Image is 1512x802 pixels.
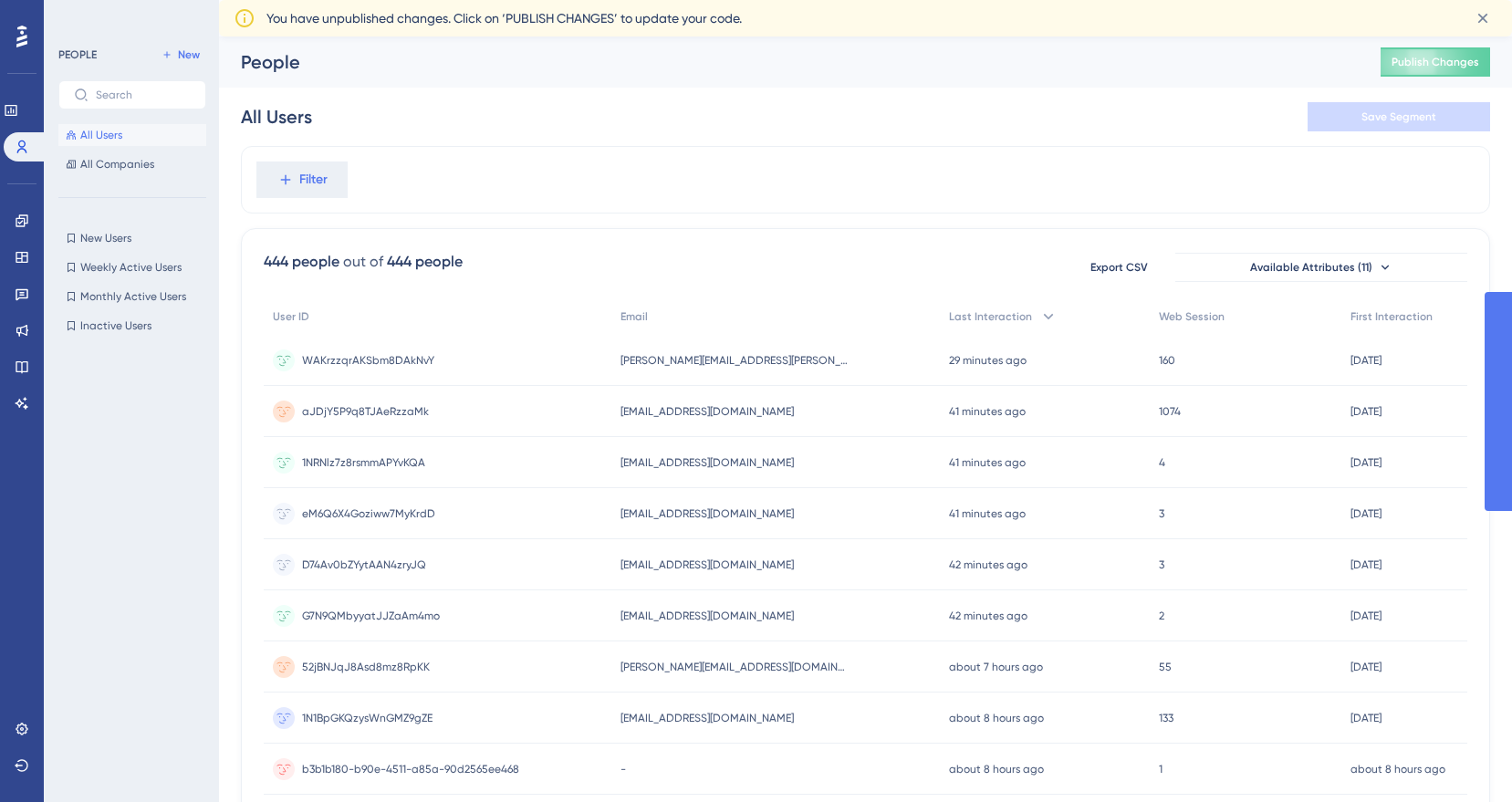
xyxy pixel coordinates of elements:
time: [DATE] [1350,712,1382,724]
span: You have unpublished changes. Click on ‘PUBLISH CHANGES’ to update your code. [266,7,742,29]
button: Monthly Active Users [58,286,206,307]
span: New Users [80,231,131,245]
time: 29 minutes ago [949,354,1027,367]
div: All Users [241,104,312,130]
input: Search [96,89,191,101]
time: 41 minutes ago [949,405,1026,418]
time: [DATE] [1350,661,1382,673]
time: about 7 hours ago [949,661,1043,673]
button: Filter [256,161,348,198]
span: aJDjY5P9q8TJAeRzzaMk [302,404,429,419]
span: 1N1BpGKQzysWnGMZ9gZE [302,711,433,725]
time: [DATE] [1350,609,1382,622]
time: [DATE] [1350,405,1382,418]
button: New [155,44,206,66]
span: Export CSV [1090,260,1148,275]
time: about 8 hours ago [949,712,1044,724]
span: Available Attributes (11) [1250,260,1372,275]
button: Weekly Active Users [58,256,206,278]
span: WAKrzzqrAKSbm8DAkNvY [302,353,434,368]
div: 444 people [264,251,339,273]
span: 52jBNJqJ8Asd8mz8RpKK [302,660,430,674]
button: Publish Changes [1381,47,1490,77]
time: about 8 hours ago [949,763,1044,776]
button: Available Attributes (11) [1175,253,1467,282]
time: [DATE] [1350,456,1382,469]
span: - [620,762,626,776]
span: [PERSON_NAME][EMAIL_ADDRESS][DOMAIN_NAME] [620,660,849,674]
span: 3 [1159,506,1164,521]
span: 1NRNlz7z8rsmmAPYvKQA [302,455,425,470]
span: [EMAIL_ADDRESS][DOMAIN_NAME] [620,711,794,725]
span: Web Session [1159,309,1225,324]
span: Filter [299,169,328,191]
time: [DATE] [1350,558,1382,571]
time: 42 minutes ago [949,609,1027,622]
span: 1 [1159,762,1163,776]
div: 444 people [387,251,463,273]
button: All Companies [58,153,206,175]
time: about 8 hours ago [1350,763,1445,776]
span: 3 [1159,557,1164,572]
time: 41 minutes ago [949,456,1026,469]
time: 41 minutes ago [949,507,1026,520]
span: New [178,47,200,62]
span: All Users [80,128,122,142]
time: [DATE] [1350,354,1382,367]
span: 133 [1159,711,1173,725]
time: 42 minutes ago [949,558,1027,571]
button: All Users [58,124,206,146]
span: 2 [1159,609,1164,623]
span: 160 [1159,353,1175,368]
span: 55 [1159,660,1172,674]
span: eM6Q6X4Goziww7MyKrdD [302,506,435,521]
time: [DATE] [1350,507,1382,520]
span: G7N9QMbyyatJJZaAm4mo [302,609,440,623]
span: Save Segment [1361,109,1436,124]
button: Export CSV [1073,253,1164,282]
span: User ID [273,309,309,324]
span: Last Interaction [949,309,1032,324]
span: Publish Changes [1392,55,1479,69]
span: b3b1b180-b90e-4511-a85a-90d2565ee468 [302,762,519,776]
button: Inactive Users [58,315,206,337]
div: PEOPLE [58,47,97,62]
span: [EMAIL_ADDRESS][DOMAIN_NAME] [620,455,794,470]
button: New Users [58,227,206,249]
span: [EMAIL_ADDRESS][DOMAIN_NAME] [620,404,794,419]
span: First Interaction [1350,309,1433,324]
span: [EMAIL_ADDRESS][DOMAIN_NAME] [620,609,794,623]
span: 4 [1159,455,1165,470]
span: [EMAIL_ADDRESS][DOMAIN_NAME] [620,506,794,521]
div: People [241,49,1335,75]
div: out of [343,251,383,273]
span: Inactive Users [80,318,151,333]
span: 1074 [1159,404,1181,419]
span: [PERSON_NAME][EMAIL_ADDRESS][PERSON_NAME][DOMAIN_NAME] [620,353,849,368]
span: [EMAIL_ADDRESS][DOMAIN_NAME] [620,557,794,572]
span: Weekly Active Users [80,260,182,275]
span: D74Av0bZYytAAN4zryJQ [302,557,426,572]
button: Save Segment [1308,102,1490,131]
span: All Companies [80,157,154,172]
span: Email [620,309,648,324]
span: Monthly Active Users [80,289,186,304]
